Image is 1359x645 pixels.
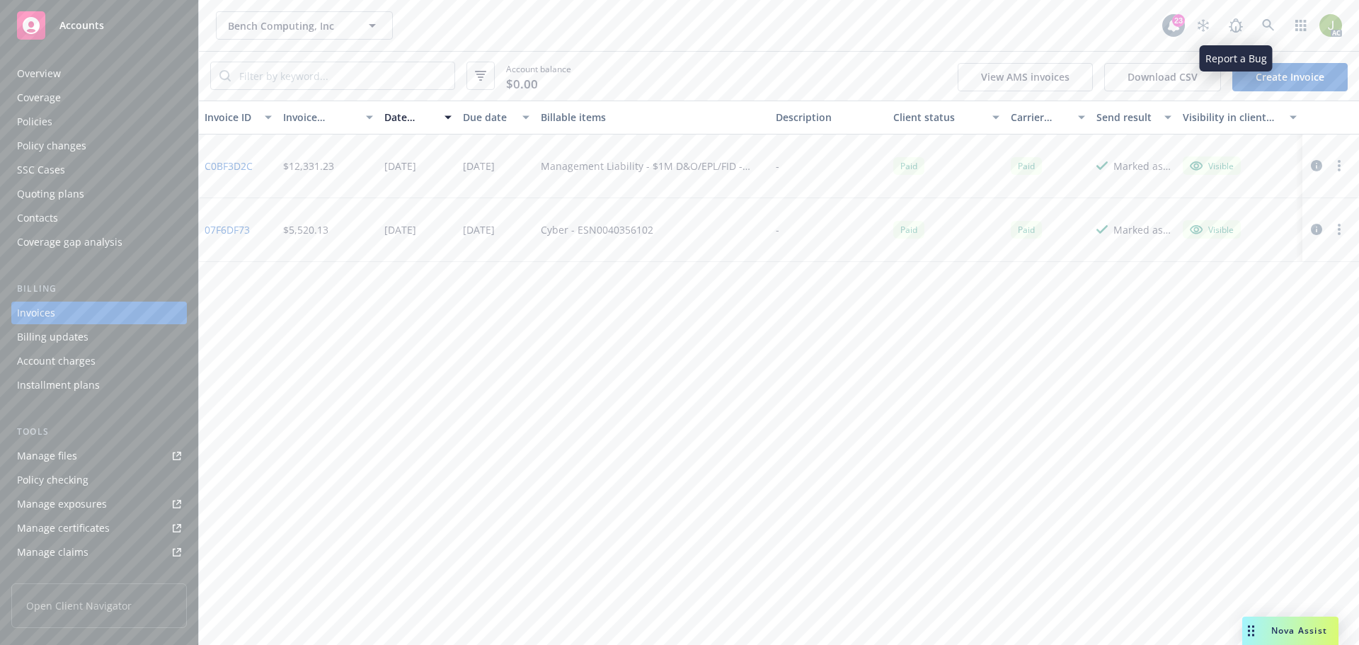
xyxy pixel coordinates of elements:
[11,6,187,45] a: Accounts
[11,86,187,109] a: Coverage
[1190,223,1234,236] div: Visible
[1254,11,1283,40] a: Search
[1011,110,1070,125] div: Carrier status
[1096,110,1156,125] div: Send result
[506,75,538,93] span: $0.00
[776,222,779,237] div: -
[17,517,110,540] div: Manage certificates
[463,159,495,173] div: [DATE]
[541,110,764,125] div: Billable items
[17,183,84,205] div: Quoting plans
[205,110,256,125] div: Invoice ID
[1242,617,1338,645] button: Nova Assist
[1287,11,1315,40] a: Switch app
[11,565,187,588] a: Manage BORs
[11,517,187,540] a: Manage certificates
[11,207,187,229] a: Contacts
[11,326,187,348] a: Billing updates
[219,70,231,81] svg: Search
[1271,624,1327,637] span: Nova Assist
[541,159,764,173] div: Management Liability - $1M D&O/EPL/FID - LA24M100020-00
[11,425,187,439] div: Tools
[283,110,358,125] div: Invoice amount
[59,20,104,31] span: Accounts
[893,110,984,125] div: Client status
[379,101,457,135] button: Date issued
[17,231,122,253] div: Coverage gap analysis
[17,350,96,372] div: Account charges
[463,222,495,237] div: [DATE]
[1183,110,1281,125] div: Visibility in client dash
[216,11,393,40] button: Bench Computing, Inc
[1113,159,1171,173] div: Marked as sent
[17,374,100,396] div: Installment plans
[11,135,187,157] a: Policy changes
[1011,221,1042,239] div: Paid
[893,221,924,239] div: Paid
[17,493,107,515] div: Manage exposures
[11,493,187,515] a: Manage exposures
[1242,617,1260,645] div: Drag to move
[1005,101,1091,135] button: Carrier status
[1172,14,1185,27] div: 23
[1113,222,1171,237] div: Marked as sent
[11,302,187,324] a: Invoices
[199,101,277,135] button: Invoice ID
[11,282,187,296] div: Billing
[17,159,65,181] div: SSC Cases
[535,101,770,135] button: Billable items
[17,469,88,491] div: Policy checking
[463,110,515,125] div: Due date
[17,62,61,85] div: Overview
[384,110,436,125] div: Date issued
[17,302,55,324] div: Invoices
[205,159,253,173] a: C0BF3D2C
[17,445,77,467] div: Manage files
[17,110,52,133] div: Policies
[11,374,187,396] a: Installment plans
[1104,63,1221,91] button: Download CSV
[11,159,187,181] a: SSC Cases
[1177,101,1302,135] button: Visibility in client dash
[776,159,779,173] div: -
[231,62,454,89] input: Filter by keyword...
[1190,159,1234,172] div: Visible
[1091,101,1177,135] button: Send result
[1319,14,1342,37] img: photo
[11,62,187,85] a: Overview
[776,110,882,125] div: Description
[11,231,187,253] a: Coverage gap analysis
[888,101,1005,135] button: Client status
[283,159,334,173] div: $12,331.23
[1222,11,1250,40] a: Report a Bug
[506,63,571,89] span: Account balance
[457,101,536,135] button: Due date
[893,157,924,175] div: Paid
[770,101,888,135] button: Description
[1011,157,1042,175] div: Paid
[11,445,187,467] a: Manage files
[17,207,58,229] div: Contacts
[17,541,88,564] div: Manage claims
[541,222,653,237] div: Cyber - ESN0040356102
[17,135,86,157] div: Policy changes
[11,110,187,133] a: Policies
[228,18,350,33] span: Bench Computing, Inc
[205,222,250,237] a: 07F6DF73
[283,222,328,237] div: $5,520.13
[11,183,187,205] a: Quoting plans
[11,583,187,628] span: Open Client Navigator
[11,541,187,564] a: Manage claims
[277,101,379,135] button: Invoice amount
[17,565,84,588] div: Manage BORs
[11,350,187,372] a: Account charges
[11,469,187,491] a: Policy checking
[958,63,1093,91] button: View AMS invoices
[384,159,416,173] div: [DATE]
[17,86,61,109] div: Coverage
